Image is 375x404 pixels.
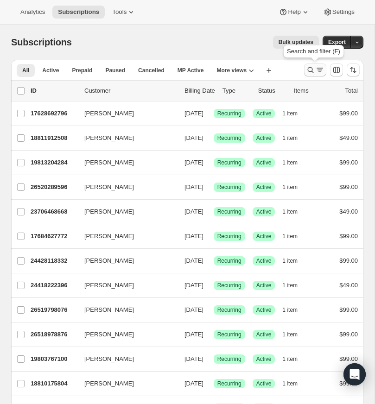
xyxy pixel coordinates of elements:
[282,156,308,169] button: 1 item
[138,67,165,74] span: Cancelled
[323,36,351,49] button: Export
[84,379,134,388] span: [PERSON_NAME]
[282,208,298,215] span: 1 item
[339,282,358,289] span: $49.00
[256,306,272,314] span: Active
[22,67,29,74] span: All
[31,156,358,169] div: 19813204284[PERSON_NAME][DATE]SuccessRecurringSuccessActive1 item$99.00
[84,232,134,241] span: [PERSON_NAME]
[339,306,358,313] span: $99.00
[31,303,358,316] div: 26519798076[PERSON_NAME][DATE]SuccessRecurringSuccessActive1 item$99.00
[79,131,172,145] button: [PERSON_NAME]
[330,63,343,76] button: Customize table column order and visibility
[332,8,355,16] span: Settings
[339,355,358,362] span: $99.00
[339,110,358,117] span: $99.00
[282,279,308,292] button: 1 item
[256,331,272,338] span: Active
[282,331,298,338] span: 1 item
[11,37,72,47] span: Subscriptions
[217,233,242,240] span: Recurring
[256,257,272,265] span: Active
[217,159,242,166] span: Recurring
[184,355,203,362] span: [DATE]
[217,331,242,338] span: Recurring
[339,233,358,240] span: $99.00
[282,110,298,117] span: 1 item
[339,134,358,141] span: $49.00
[184,86,215,95] p: Billing Date
[282,183,298,191] span: 1 item
[273,6,315,19] button: Help
[273,36,319,49] button: Bulk updates
[282,205,308,218] button: 1 item
[282,306,298,314] span: 1 item
[294,86,322,95] div: Items
[217,134,242,142] span: Recurring
[31,353,358,366] div: 19803767100[PERSON_NAME][DATE]SuccessRecurringSuccessActive1 item$99.00
[217,380,242,387] span: Recurring
[84,330,134,339] span: [PERSON_NAME]
[184,306,203,313] span: [DATE]
[217,208,242,215] span: Recurring
[256,380,272,387] span: Active
[84,281,134,290] span: [PERSON_NAME]
[84,109,134,118] span: [PERSON_NAME]
[282,132,308,145] button: 1 item
[184,282,203,289] span: [DATE]
[184,233,203,240] span: [DATE]
[211,64,260,77] button: More views
[31,377,358,390] div: 18810175804[PERSON_NAME][DATE]SuccessRecurringSuccessActive1 item$99.00
[256,208,272,215] span: Active
[72,67,92,74] span: Prepaid
[282,107,308,120] button: 1 item
[256,282,272,289] span: Active
[31,379,77,388] p: 18810175804
[79,327,172,342] button: [PERSON_NAME]
[282,380,298,387] span: 1 item
[256,233,272,240] span: Active
[31,328,358,341] div: 26518978876[PERSON_NAME][DATE]SuccessRecurringSuccessActive1 item$99.00
[31,305,77,315] p: 26519798076
[339,331,358,338] span: $99.00
[184,134,203,141] span: [DATE]
[184,159,203,166] span: [DATE]
[58,8,99,16] span: Subscriptions
[282,254,308,267] button: 1 item
[31,132,358,145] div: 18811912508[PERSON_NAME][DATE]SuccessRecurringSuccessActive1 item$49.00
[84,158,134,167] span: [PERSON_NAME]
[282,303,308,316] button: 1 item
[184,380,203,387] span: [DATE]
[217,282,242,289] span: Recurring
[84,133,134,143] span: [PERSON_NAME]
[256,355,272,363] span: Active
[20,8,45,16] span: Analytics
[105,67,125,74] span: Paused
[84,86,177,95] p: Customer
[31,133,77,143] p: 18811912508
[79,229,172,244] button: [PERSON_NAME]
[31,158,77,167] p: 19813204284
[31,256,77,265] p: 24428118332
[261,64,276,77] button: Create new view
[184,331,203,338] span: [DATE]
[217,257,242,265] span: Recurring
[84,305,134,315] span: [PERSON_NAME]
[279,38,313,46] span: Bulk updates
[31,232,77,241] p: 17684627772
[339,183,358,190] span: $99.00
[31,254,358,267] div: 24428118332[PERSON_NAME][DATE]SuccessRecurringSuccessActive1 item$99.00
[339,380,358,387] span: $99.00
[184,183,203,190] span: [DATE]
[217,306,242,314] span: Recurring
[79,253,172,268] button: [PERSON_NAME]
[79,180,172,195] button: [PERSON_NAME]
[282,282,298,289] span: 1 item
[217,183,242,191] span: Recurring
[184,110,203,117] span: [DATE]
[79,278,172,293] button: [PERSON_NAME]
[339,159,358,166] span: $99.00
[282,355,298,363] span: 1 item
[282,328,308,341] button: 1 item
[282,353,308,366] button: 1 item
